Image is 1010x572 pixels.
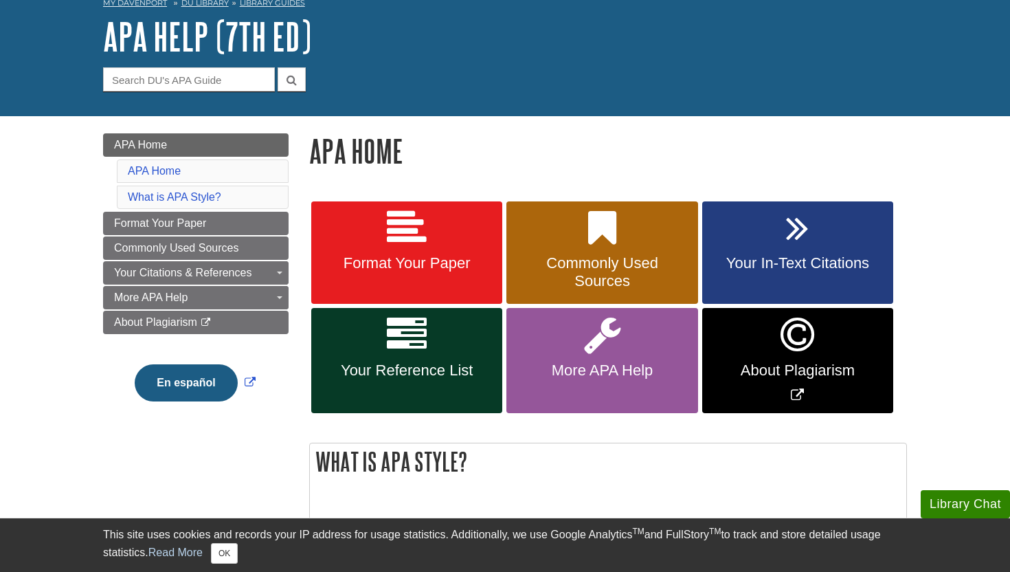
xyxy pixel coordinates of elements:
a: Format Your Paper [103,212,289,235]
span: Your Reference List [322,362,492,379]
div: Guide Page Menu [103,133,289,425]
span: Your Citations & References [114,267,251,278]
button: Close [211,543,238,564]
span: Format Your Paper [322,254,492,272]
span: More APA Help [517,362,687,379]
a: More APA Help [506,308,697,413]
span: About Plagiarism [114,316,197,328]
sup: TM [709,527,721,536]
a: Your Reference List [311,308,502,413]
a: Read More [148,547,203,558]
span: More APA Help [114,291,188,303]
span: Your In-Text Citations [712,254,883,272]
h2: What is APA Style? [310,443,906,480]
h1: APA Home [309,133,907,168]
span: APA Home [114,139,167,151]
a: APA Home [128,165,181,177]
a: Your In-Text Citations [702,201,893,305]
button: Library Chat [921,490,1010,518]
div: This site uses cookies and records your IP address for usage statistics. Additionally, we use Goo... [103,527,907,564]
button: En español [135,364,237,401]
a: About Plagiarism [103,311,289,334]
span: About Plagiarism [712,362,883,379]
span: Commonly Used Sources [517,254,687,290]
sup: TM [632,527,644,536]
span: Format Your Paper [114,217,206,229]
span: Commonly Used Sources [114,242,238,254]
a: Your Citations & References [103,261,289,285]
a: Link opens in new window [702,308,893,413]
i: This link opens in a new window [200,318,212,327]
a: What is APA Style? [128,191,221,203]
input: Search DU's APA Guide [103,67,275,91]
a: APA Help (7th Ed) [103,15,311,58]
a: APA Home [103,133,289,157]
a: More APA Help [103,286,289,309]
a: Commonly Used Sources [103,236,289,260]
a: Commonly Used Sources [506,201,697,305]
a: Format Your Paper [311,201,502,305]
a: Link opens in new window [131,377,258,388]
